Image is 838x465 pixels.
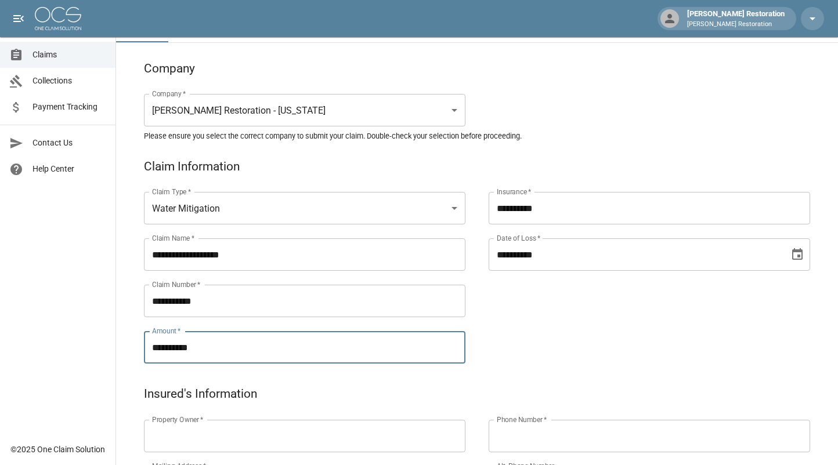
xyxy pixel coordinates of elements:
[32,101,106,113] span: Payment Tracking
[152,326,181,336] label: Amount
[144,94,465,126] div: [PERSON_NAME] Restoration - [US_STATE]
[152,233,194,243] label: Claim Name
[152,187,191,197] label: Claim Type
[497,187,531,197] label: Insurance
[152,89,186,99] label: Company
[7,7,30,30] button: open drawer
[32,163,106,175] span: Help Center
[35,7,81,30] img: ocs-logo-white-transparent.png
[10,444,105,455] div: © 2025 One Claim Solution
[32,137,106,149] span: Contact Us
[497,415,547,424] label: Phone Number
[152,279,200,289] label: Claim Number
[786,243,809,266] button: Choose date, selected date is Sep 5, 2025
[687,20,785,30] p: [PERSON_NAME] Restoration
[144,131,810,141] h5: Please ensure you select the correct company to submit your claim. Double-check your selection be...
[497,233,540,243] label: Date of Loss
[32,75,106,87] span: Collections
[144,192,465,224] div: Water Mitigation
[682,8,789,29] div: [PERSON_NAME] Restoration
[32,49,106,61] span: Claims
[152,415,204,424] label: Property Owner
